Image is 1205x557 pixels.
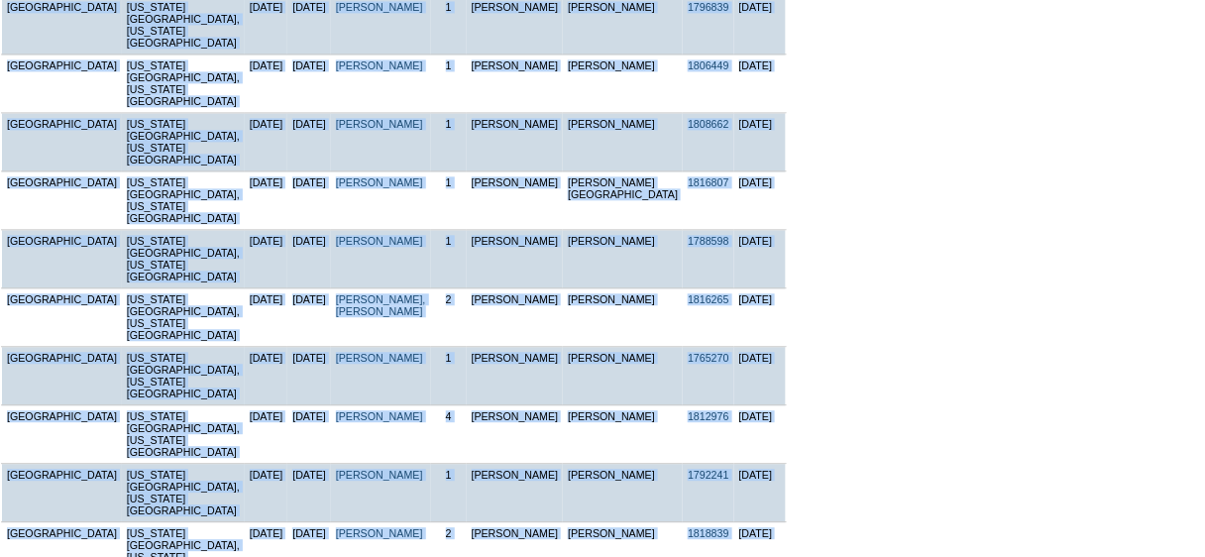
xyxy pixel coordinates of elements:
td: 4 [431,405,467,464]
a: [PERSON_NAME] [336,410,423,422]
a: 1816807 [688,176,729,188]
td: [US_STATE][GEOGRAPHIC_DATA], [US_STATE][GEOGRAPHIC_DATA] [122,464,245,522]
td: [DATE] [734,464,787,522]
td: 1 [431,55,467,113]
td: [GEOGRAPHIC_DATA] [2,171,122,230]
td: [DATE] [245,230,288,288]
td: [US_STATE][GEOGRAPHIC_DATA], [US_STATE][GEOGRAPHIC_DATA] [122,347,245,405]
td: [PERSON_NAME] [467,347,564,405]
td: [DATE] [245,405,288,464]
td: [PERSON_NAME] [467,405,564,464]
td: [DATE] [245,464,288,522]
a: [PERSON_NAME] [336,527,423,539]
td: [GEOGRAPHIC_DATA] [2,405,122,464]
td: [PERSON_NAME] [563,405,683,464]
a: 1796839 [688,1,729,13]
a: [PERSON_NAME] [336,469,423,481]
td: 2 [431,288,467,347]
td: [US_STATE][GEOGRAPHIC_DATA], [US_STATE][GEOGRAPHIC_DATA] [122,113,245,171]
td: [GEOGRAPHIC_DATA] [2,55,122,113]
a: 1765270 [688,352,729,364]
td: [DATE] [245,55,288,113]
td: [DATE] [287,55,331,113]
td: [PERSON_NAME] [467,288,564,347]
td: [PERSON_NAME] [467,113,564,171]
td: [PERSON_NAME] [467,464,564,522]
td: 1 [431,113,467,171]
td: 1 [431,171,467,230]
a: 1812976 [688,410,729,422]
td: [US_STATE][GEOGRAPHIC_DATA], [US_STATE][GEOGRAPHIC_DATA] [122,405,245,464]
td: 1 [431,347,467,405]
td: [GEOGRAPHIC_DATA] [2,113,122,171]
a: [PERSON_NAME] [336,1,423,13]
td: [DATE] [734,55,787,113]
td: [DATE] [245,113,288,171]
td: [PERSON_NAME] [467,55,564,113]
a: [PERSON_NAME], [PERSON_NAME] [336,293,426,317]
td: 1 [431,230,467,288]
td: [GEOGRAPHIC_DATA] [2,288,122,347]
a: 1816265 [688,293,729,305]
td: [PERSON_NAME] [563,464,683,522]
td: [US_STATE][GEOGRAPHIC_DATA], [US_STATE][GEOGRAPHIC_DATA] [122,288,245,347]
td: [GEOGRAPHIC_DATA] [2,347,122,405]
a: [PERSON_NAME] [336,176,423,188]
td: [PERSON_NAME] [563,288,683,347]
td: 1 [431,464,467,522]
td: [US_STATE][GEOGRAPHIC_DATA], [US_STATE][GEOGRAPHIC_DATA] [122,55,245,113]
td: [DATE] [245,288,288,347]
td: [DATE] [245,347,288,405]
td: [US_STATE][GEOGRAPHIC_DATA], [US_STATE][GEOGRAPHIC_DATA] [122,171,245,230]
td: [PERSON_NAME][GEOGRAPHIC_DATA] [563,171,683,230]
td: [DATE] [734,113,787,171]
a: [PERSON_NAME] [336,352,423,364]
td: [PERSON_NAME] [563,113,683,171]
td: [DATE] [287,347,331,405]
td: [DATE] [287,113,331,171]
a: 1806449 [688,59,729,71]
td: [DATE] [734,288,787,347]
a: [PERSON_NAME] [336,118,423,130]
td: [DATE] [287,464,331,522]
td: [DATE] [287,230,331,288]
td: [DATE] [287,288,331,347]
td: [DATE] [734,347,787,405]
a: 1808662 [688,118,729,130]
td: [DATE] [287,171,331,230]
td: [DATE] [734,405,787,464]
td: [DATE] [245,171,288,230]
td: [GEOGRAPHIC_DATA] [2,464,122,522]
td: [PERSON_NAME] [563,230,683,288]
a: [PERSON_NAME] [336,235,423,247]
a: [PERSON_NAME] [336,59,423,71]
a: 1818839 [688,527,729,539]
td: [PERSON_NAME] [563,55,683,113]
td: [PERSON_NAME] [467,171,564,230]
td: [DATE] [734,171,787,230]
td: [DATE] [734,230,787,288]
a: 1788598 [688,235,729,247]
td: [PERSON_NAME] [467,230,564,288]
a: 1792241 [688,469,729,481]
td: [PERSON_NAME] [563,347,683,405]
td: [US_STATE][GEOGRAPHIC_DATA], [US_STATE][GEOGRAPHIC_DATA] [122,230,245,288]
td: [GEOGRAPHIC_DATA] [2,230,122,288]
td: [DATE] [287,405,331,464]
